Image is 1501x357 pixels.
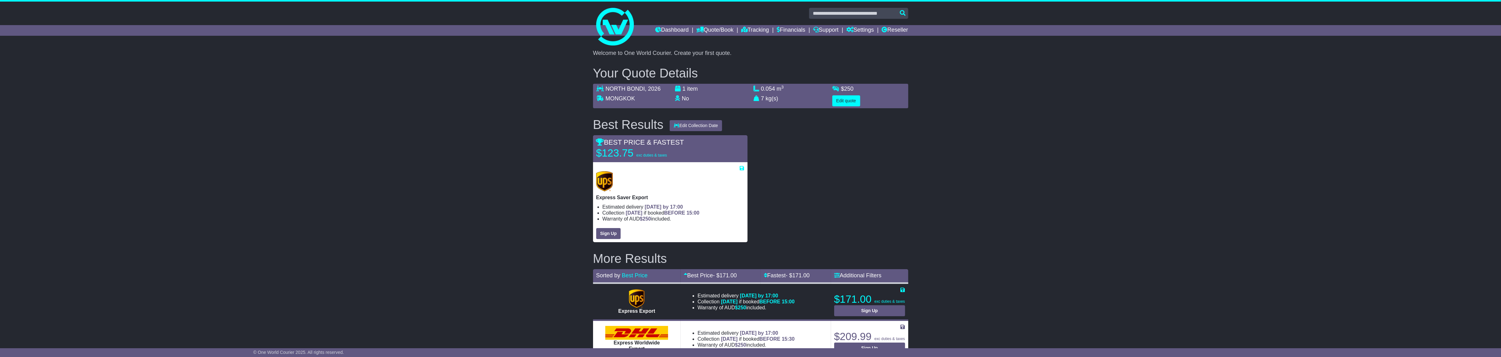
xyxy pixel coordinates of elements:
[834,272,882,279] a: Additional Filters
[643,216,651,221] span: 250
[698,342,795,348] li: Warranty of AUD included.
[834,343,905,354] a: Sign Up
[834,330,905,343] p: $209.99
[629,289,645,308] img: UPS (new): Express Export
[781,85,784,89] sup: 3
[882,25,908,36] a: Reseller
[761,95,764,102] span: 7
[786,272,810,279] span: - $
[698,330,795,336] li: Estimated delivery
[832,95,860,106] button: Edit quote
[596,228,621,239] a: Sign Up
[735,342,746,348] span: $
[613,340,660,351] span: Express Worldwide Export
[759,299,780,304] span: BEFORE
[721,299,795,304] span: if booked
[593,66,908,80] h2: Your Quote Details
[782,299,795,304] span: 15:00
[602,216,744,222] li: Warranty of AUD included.
[682,95,689,102] span: No
[626,210,642,216] span: [DATE]
[593,252,908,265] h2: More Results
[782,336,795,342] span: 15:30
[721,336,738,342] span: [DATE]
[741,25,769,36] a: Tracking
[721,299,738,304] span: [DATE]
[698,336,795,342] li: Collection
[683,86,686,92] span: 1
[655,25,689,36] a: Dashboard
[698,305,795,311] li: Warranty of AUD included.
[606,86,645,92] span: NORTH BONDI
[606,95,635,102] span: MONGKOK
[698,299,795,305] li: Collection
[766,95,778,102] span: kg(s)
[761,86,775,92] span: 0.054
[640,216,651,221] span: $
[721,336,795,342] span: if booked
[777,86,784,92] span: m
[664,210,685,216] span: BEFORE
[596,147,675,159] p: $123.75
[687,86,698,92] span: item
[670,120,722,131] button: Edit Collection Date
[792,272,810,279] span: 171.00
[684,272,737,279] a: Best Price- $171.00
[834,305,905,316] a: Sign Up
[602,204,744,210] li: Estimated delivery
[841,86,854,92] span: $
[834,293,905,306] p: $171.00
[740,293,778,298] span: [DATE] by 17:00
[738,342,746,348] span: 250
[720,272,737,279] span: 171.00
[593,50,908,57] p: Welcome to One World Courier. Create your first quote.
[874,337,905,341] span: exc duties & taxes
[846,25,874,36] a: Settings
[777,25,805,36] a: Financials
[874,299,905,304] span: exc duties & taxes
[605,326,668,340] img: DHL: Express Worldwide Export
[764,272,810,279] a: Fastest- $171.00
[813,25,839,36] a: Support
[645,204,683,210] span: [DATE] by 17:00
[636,153,667,157] span: exc duties & taxes
[738,305,746,310] span: 250
[698,293,795,299] li: Estimated delivery
[713,272,737,279] span: - $
[645,86,661,92] span: , 2026
[735,305,746,310] span: $
[740,330,778,336] span: [DATE] by 17:00
[253,350,344,355] span: © One World Courier 2025. All rights reserved.
[622,272,648,279] a: Best Price
[590,118,667,131] div: Best Results
[687,210,699,216] span: 15:00
[844,86,854,92] span: 250
[626,210,699,216] span: if booked
[596,272,620,279] span: Sorted by
[759,336,780,342] span: BEFORE
[596,194,744,200] p: Express Saver Export
[696,25,733,36] a: Quote/Book
[596,171,613,191] img: UPS (new): Express Saver Export
[618,308,655,314] span: Express Export
[602,210,744,216] li: Collection
[596,138,684,146] span: BEST PRICE & FASTEST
